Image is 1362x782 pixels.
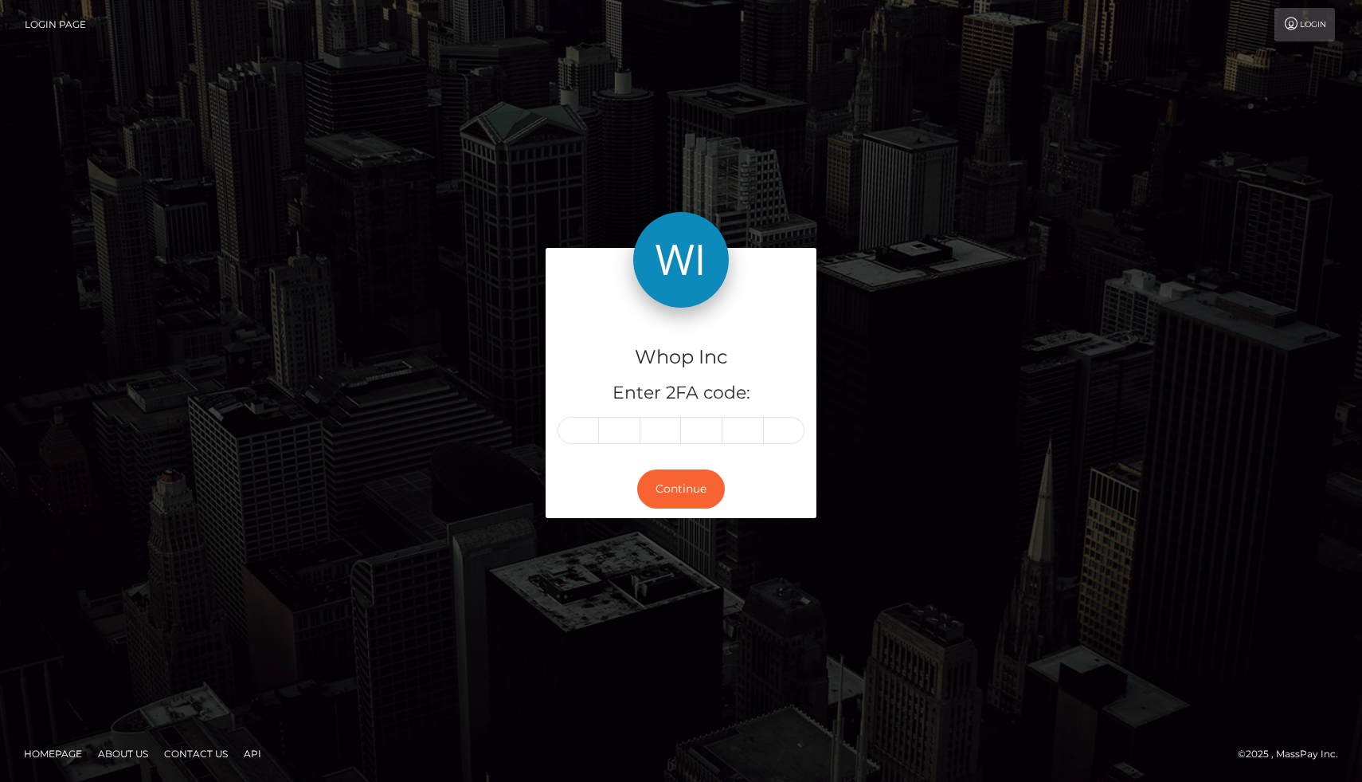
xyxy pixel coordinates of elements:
a: Contact Us [158,741,234,766]
a: About Us [92,741,155,766]
img: Whop Inc [633,212,729,308]
button: Continue [637,470,725,509]
h4: Whop Inc [558,344,804,371]
a: Login Page [25,8,86,41]
a: API [237,741,268,766]
h5: Enter 2FA code: [558,381,804,406]
div: © 2025 , MassPay Inc. [1238,745,1350,763]
a: Login [1274,8,1335,41]
a: Homepage [18,741,88,766]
